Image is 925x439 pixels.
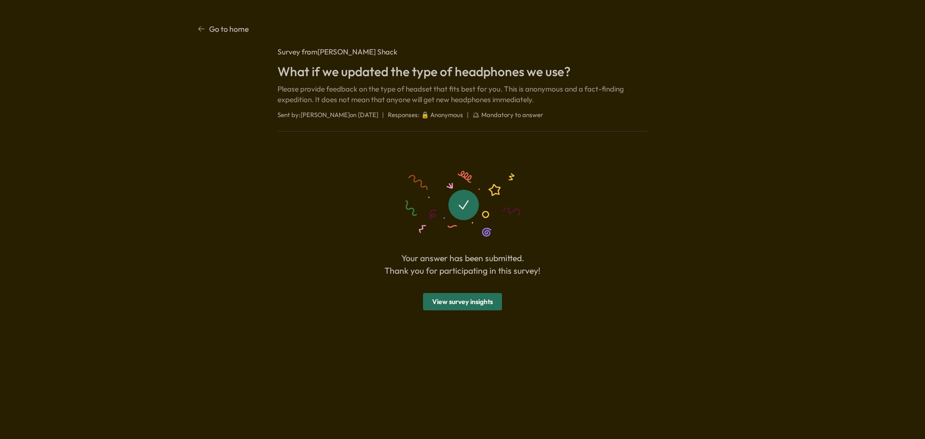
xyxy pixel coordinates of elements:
button: View survey insights [423,293,502,310]
span: | [382,111,384,120]
span: Mandatory to answer [481,111,543,120]
div: Survey from [PERSON_NAME] Shack [277,47,647,57]
h1: What if we updated the type of headphones we use? [277,63,647,80]
p: Please provide feedback on the type of headset that fits best for you. This is anonymous and a fa... [277,84,647,105]
p: Go to home [209,23,249,35]
a: Go to home [198,23,249,35]
p: Your answer has been submitted. Thank you for participating in this survey! [384,252,541,278]
span: View survey insights [432,293,493,310]
span: Sent by: [PERSON_NAME] on [DATE] [277,111,378,120]
span: | [467,111,469,120]
span: Responses: 🔒 Anonymous [388,111,463,120]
